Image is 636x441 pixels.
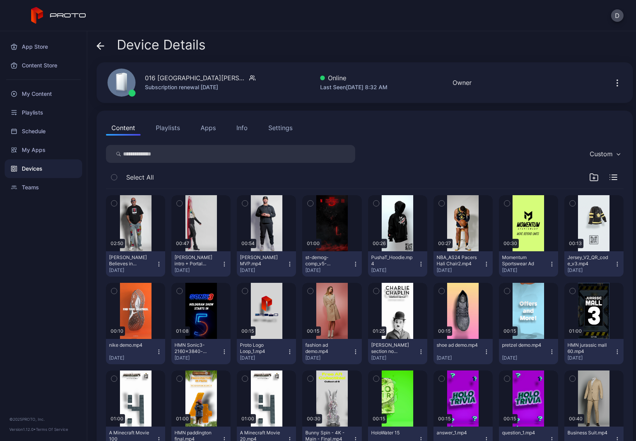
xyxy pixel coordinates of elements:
[171,339,231,364] button: HMN Sonic3-2160x3840-v8.mp4[DATE]
[240,267,287,273] div: [DATE]
[236,123,248,132] div: Info
[368,251,427,277] button: PushaT_Hoodie.mp4[DATE]
[9,427,36,432] span: Version 1.12.0 •
[437,342,479,348] div: shoe ad demo.mp4
[502,355,549,361] div: [DATE]
[611,9,624,22] button: D
[586,145,624,163] button: Custom
[174,355,221,361] div: [DATE]
[263,120,298,136] button: Settings
[145,83,255,92] div: Subscription renewal [DATE]
[502,342,545,348] div: pretzel demo.mp4
[433,251,493,277] button: NBA_AS24 Pacers Hali Chair2.mp4[DATE]
[567,355,614,361] div: [DATE]
[305,355,352,361] div: [DATE]
[5,56,82,75] a: Content Store
[106,120,141,136] button: Content
[437,267,483,273] div: [DATE]
[437,430,479,436] div: answer_1.mp4
[9,416,78,422] div: © 2025 PROTO, Inc.
[174,342,217,355] div: HMN Sonic3-2160x3840-v8.mp4
[499,251,558,277] button: Momentum Sportswear Ad[DATE]
[150,120,185,136] button: Playlists
[237,251,296,277] button: [PERSON_NAME] MVP.mp4[DATE]
[240,254,283,267] div: Albert Pujols MVP.mp4
[5,37,82,56] a: App Store
[433,339,493,364] button: shoe ad demo.mp4[DATE]
[109,254,152,267] div: Howie Mandel Believes in Proto.mp4
[240,342,283,355] div: Proto Logo Loop_1.mp4
[5,122,82,141] a: Schedule
[5,178,82,197] a: Teams
[371,430,414,436] div: HoloWater 15
[437,355,483,361] div: [DATE]
[437,254,479,267] div: NBA_AS24 Pacers Hali Chair2.mp4
[305,254,348,267] div: st-demog-comp_v5-VO_1(1).mp4
[171,251,231,277] button: [PERSON_NAME] intro + Portal Effects[DATE]
[567,254,610,267] div: Jersey_V2_QR_code_v3.mp4
[106,251,165,277] button: [PERSON_NAME] Believes in Proto.mp4[DATE]
[453,78,472,87] div: Owner
[5,85,82,103] a: My Content
[371,355,418,361] div: [DATE]
[567,267,614,273] div: [DATE]
[564,251,624,277] button: Jersey_V2_QR_code_v3.mp4[DATE]
[567,430,610,436] div: Business Suit.mp4
[36,427,68,432] a: Terms Of Service
[109,267,156,273] div: [DATE]
[5,159,82,178] a: Devices
[371,254,414,267] div: PushaT_Hoodie.mp4
[106,339,165,364] button: nike demo.mp4[DATE]
[305,267,352,273] div: [DATE]
[371,267,418,273] div: [DATE]
[174,267,221,273] div: [DATE]
[564,339,624,364] button: HMN jurassic mall 60.mp4[DATE]
[302,339,361,364] button: fashion ad demo.mp4[DATE]
[174,254,217,267] div: Paris Hilton intro + Portal Effects
[371,342,414,355] div: Chaplin section no audio.mp4
[109,355,156,361] div: [DATE]
[320,73,388,83] div: Online
[268,123,292,132] div: Settings
[237,339,296,364] button: Proto Logo Loop_1.mp4[DATE]
[5,141,82,159] a: My Apps
[320,83,388,92] div: Last Seen [DATE] 8:32 AM
[231,120,253,136] button: Info
[499,339,558,364] button: pretzel demo.mp4[DATE]
[240,355,287,361] div: [DATE]
[5,103,82,122] a: Playlists
[195,120,221,136] button: Apps
[305,342,348,355] div: fashion ad demo.mp4
[590,150,613,158] div: Custom
[502,267,549,273] div: [DATE]
[567,342,610,355] div: HMN jurassic mall 60.mp4
[502,430,545,436] div: question_1.mp4
[145,73,246,83] div: 016 [GEOGRAPHIC_DATA][PERSON_NAME]
[126,173,154,182] span: Select All
[302,251,361,277] button: st-demog-comp_v5-VO_1(1).mp4[DATE]
[109,342,152,348] div: nike demo.mp4
[502,254,545,267] div: Momentum Sportswear Ad
[368,339,427,364] button: [PERSON_NAME] section no audio.mp4[DATE]
[117,37,206,52] span: Device Details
